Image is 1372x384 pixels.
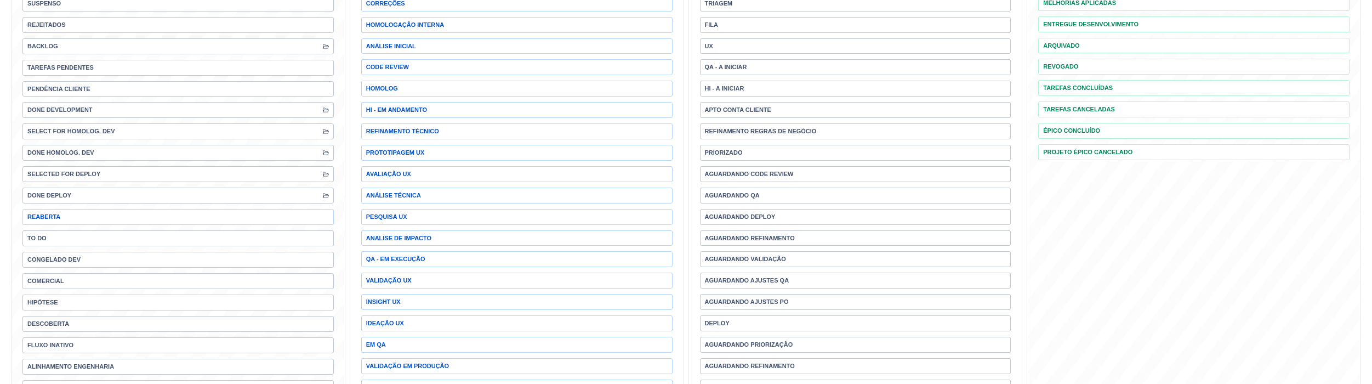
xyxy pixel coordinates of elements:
span: Done Deploy [27,193,71,199]
span: Arquivado [1043,43,1079,49]
i: icon: folder-open [323,107,329,113]
span: Revogado [1043,64,1078,70]
span: Descoberta [27,321,69,327]
span: Validação em Produção [366,363,449,369]
span: Aguardando Code Review [705,171,794,177]
span: Tarefas Concluídas [1043,85,1113,91]
span: Projeto Épico Cancelado [1043,149,1132,155]
span: Fluxo inativo [27,342,73,348]
span: Aguardando priorização [705,342,793,348]
span: Comercial [27,278,64,284]
span: Reaberta [27,214,60,220]
i: icon: folder-open [323,193,329,199]
span: Épico Concluído [1043,128,1100,134]
span: Selected for Deploy [27,171,100,177]
span: Tarefas Canceladas [1043,106,1115,112]
i: icon: folder-open [323,150,329,156]
span: Análise técnica [366,193,421,199]
i: icon: folder-open [323,43,329,49]
span: Avaliação UX [366,171,411,177]
span: Code Review [366,64,409,70]
span: To Do [27,235,47,241]
i: icon: folder-open [323,128,329,134]
span: Alinhamento Engenharia [27,364,114,370]
span: Rejeitados [27,22,65,28]
span: Aguardando refinamento [705,363,795,369]
span: Congelado DEV [27,257,81,263]
span: Aguardando Ajustes PO [705,299,789,305]
span: Pendência Cliente [27,86,90,92]
span: Aguardando QA [705,193,760,199]
span: Pesquisa UX [366,214,407,220]
span: QA - em execução [366,256,425,262]
span: Validação UX [366,278,412,284]
span: Correções [366,1,405,7]
span: Apto Conta Cliente [705,107,771,113]
span: Priorizado [705,150,743,156]
span: Homologação Interna [366,22,444,28]
span: Prototipagem UX [366,150,425,156]
span: Triagem [705,1,733,7]
span: Analise de Impacto [366,235,431,241]
span: Done Homolog. Dev [27,150,94,156]
span: Aguardando Refinamento [705,235,795,241]
span: Hipótese [27,300,58,306]
span: Aguardando Deploy [705,214,776,220]
span: Em QA [366,342,386,348]
span: HI - a iniciar [705,86,744,92]
span: Refinamento Regras de Negócio [705,128,817,134]
span: Suspenso [27,1,61,7]
span: Select for Homolog. Dev [27,128,115,134]
span: Fila [705,22,718,28]
span: Ideação UX [366,320,404,326]
span: Deploy [705,320,730,326]
span: Tarefas pendentes [27,65,94,71]
span: Aguardando Ajustes QA [705,278,789,284]
span: Homolog [366,86,398,92]
span: UX [705,43,713,49]
span: Aguardando validação [705,256,786,262]
span: QA - A Iniciar [705,64,747,70]
span: Done Development [27,107,93,113]
span: Análise inicial [366,43,416,49]
span: Refinamento Técnico [366,128,439,134]
span: Insight UX [366,299,401,305]
span: HI - em andamento [366,107,427,113]
i: icon: folder-open [323,171,329,177]
span: Entregue Desenvolvimento [1043,21,1138,27]
span: BACKLOG [27,43,58,49]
